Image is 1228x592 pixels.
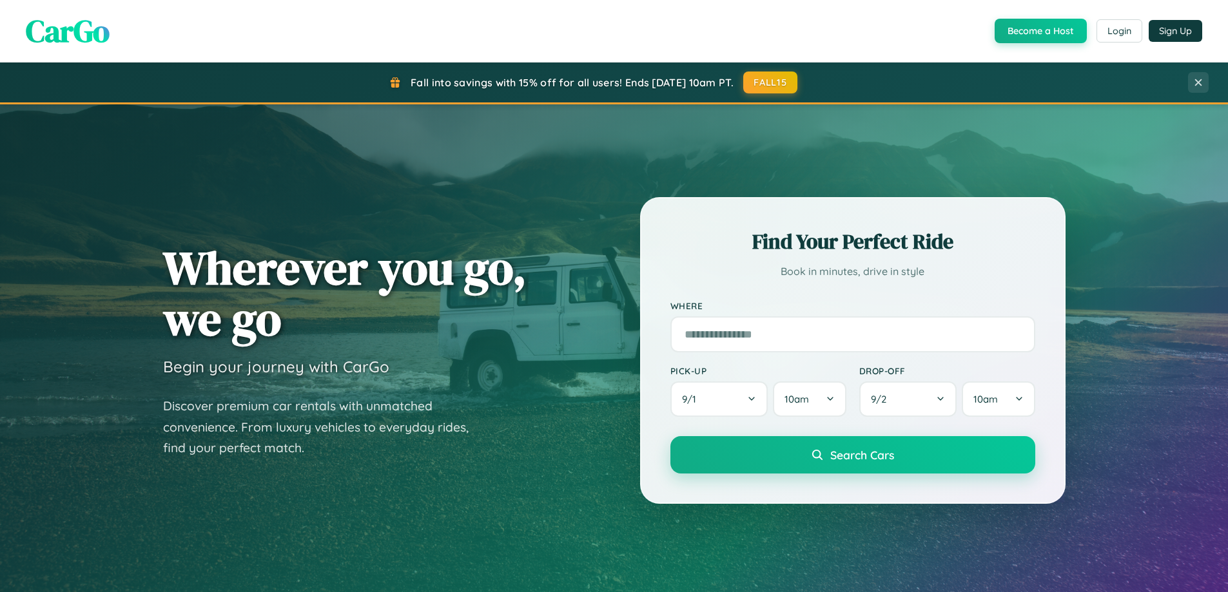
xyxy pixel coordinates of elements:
[1096,19,1142,43] button: Login
[670,381,768,417] button: 9/1
[411,76,734,89] span: Fall into savings with 15% off for all users! Ends [DATE] 10am PT.
[859,381,957,417] button: 9/2
[670,262,1035,281] p: Book in minutes, drive in style
[670,227,1035,256] h2: Find Your Perfect Ride
[743,72,797,93] button: FALL15
[670,365,846,376] label: Pick-up
[163,242,527,344] h1: Wherever you go, we go
[670,436,1035,473] button: Search Cars
[995,19,1087,43] button: Become a Host
[1149,20,1202,42] button: Sign Up
[682,393,703,405] span: 9 / 1
[859,365,1035,376] label: Drop-off
[785,393,809,405] span: 10am
[163,357,389,376] h3: Begin your journey with CarGo
[670,300,1035,311] label: Where
[163,396,485,459] p: Discover premium car rentals with unmatched convenience. From luxury vehicles to everyday rides, ...
[962,381,1035,417] button: 10am
[26,10,110,52] span: CarGo
[973,393,998,405] span: 10am
[773,381,846,417] button: 10am
[830,448,894,462] span: Search Cars
[871,393,893,405] span: 9 / 2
